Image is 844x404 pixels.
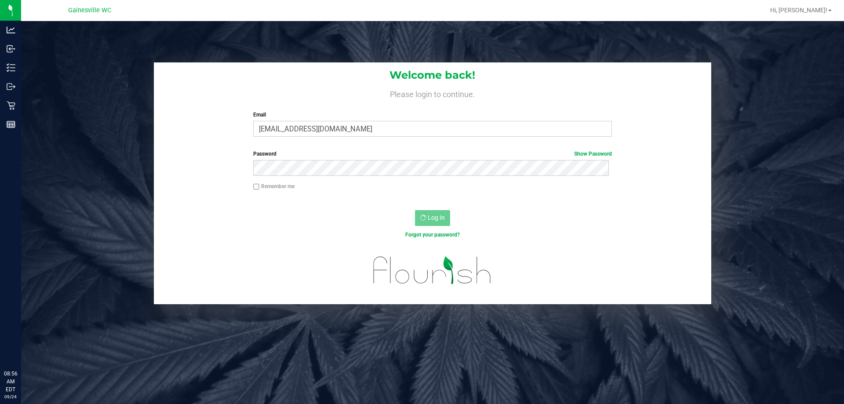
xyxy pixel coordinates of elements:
[428,214,445,221] span: Log In
[253,111,611,119] label: Email
[7,44,15,53] inline-svg: Inbound
[415,210,450,226] button: Log In
[4,393,17,400] p: 09/24
[68,7,111,14] span: Gainesville WC
[253,184,259,190] input: Remember me
[7,120,15,129] inline-svg: Reports
[770,7,827,14] span: Hi, [PERSON_NAME]!
[253,151,276,157] span: Password
[253,182,295,190] label: Remember me
[405,232,460,238] a: Forgot your password?
[7,101,15,110] inline-svg: Retail
[7,82,15,91] inline-svg: Outbound
[7,63,15,72] inline-svg: Inventory
[154,88,711,98] h4: Please login to continue.
[574,151,612,157] a: Show Password
[154,69,711,81] h1: Welcome back!
[363,248,502,293] img: flourish_logo.svg
[7,25,15,34] inline-svg: Analytics
[4,370,17,393] p: 08:56 AM EDT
